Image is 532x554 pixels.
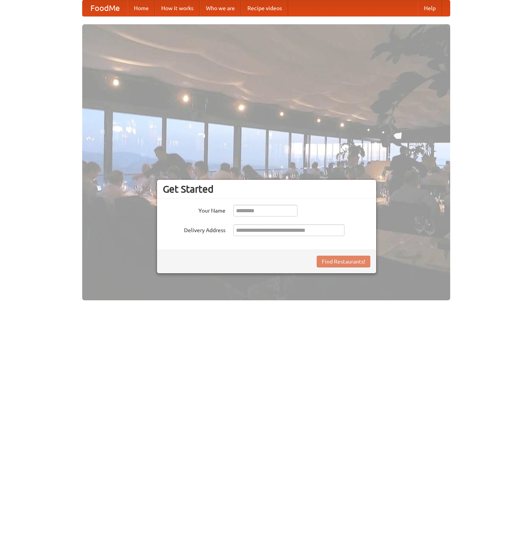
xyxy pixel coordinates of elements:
[163,224,225,234] label: Delivery Address
[128,0,155,16] a: Home
[155,0,200,16] a: How it works
[317,256,370,267] button: Find Restaurants!
[418,0,442,16] a: Help
[241,0,288,16] a: Recipe videos
[163,183,370,195] h3: Get Started
[83,0,128,16] a: FoodMe
[200,0,241,16] a: Who we are
[163,205,225,215] label: Your Name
